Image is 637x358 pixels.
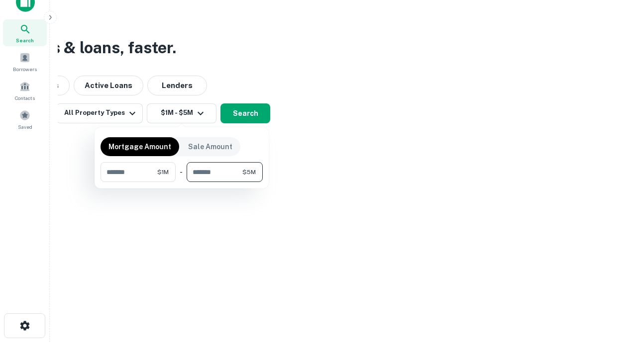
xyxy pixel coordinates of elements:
[587,278,637,326] iframe: Chat Widget
[108,141,171,152] p: Mortgage Amount
[242,168,256,177] span: $5M
[157,168,169,177] span: $1M
[180,162,183,182] div: -
[188,141,232,152] p: Sale Amount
